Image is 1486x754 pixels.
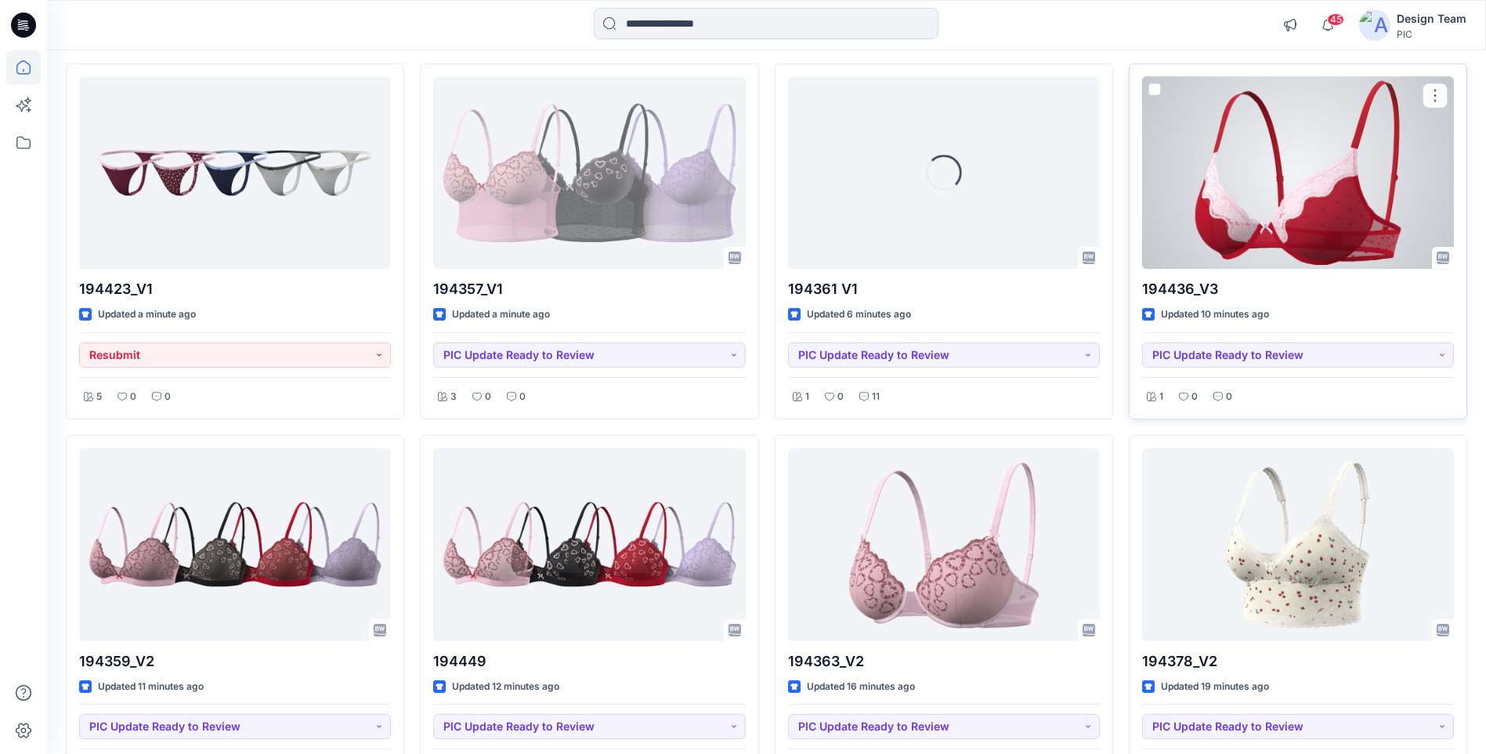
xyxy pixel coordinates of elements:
[807,679,915,695] p: Updated 16 minutes ago
[1159,389,1163,405] p: 1
[1327,13,1344,26] span: 45
[1191,389,1198,405] p: 0
[1226,389,1232,405] p: 0
[837,389,844,405] p: 0
[519,389,526,405] p: 0
[1142,448,1454,640] a: 194378_V2
[450,389,457,405] p: 3
[79,77,391,269] a: 194423_V1
[788,651,1100,672] p: 194363_V2
[79,651,391,672] p: 194359_V2
[485,389,491,405] p: 0
[433,651,745,672] p: 194449
[1397,9,1466,28] div: Design Team
[1161,306,1269,323] p: Updated 10 minutes ago
[1142,77,1454,269] a: 194436_V3
[1161,679,1269,695] p: Updated 19 minutes ago
[807,306,911,323] p: Updated 6 minutes ago
[433,278,745,300] p: 194357_V1
[433,448,745,640] a: 194449
[130,389,136,405] p: 0
[98,679,204,695] p: Updated 11 minutes ago
[1142,651,1454,672] p: 194378_V2
[1142,278,1454,300] p: 194436_V3
[452,306,550,323] p: Updated a minute ago
[1359,9,1390,41] img: avatar
[1397,28,1466,40] div: PIC
[79,278,391,300] p: 194423_V1
[805,389,809,405] p: 1
[872,389,880,405] p: 11
[96,389,102,405] p: 5
[452,679,559,695] p: Updated 12 minutes ago
[98,306,196,323] p: Updated a minute ago
[79,448,391,640] a: 194359_V2
[788,278,1100,300] p: 194361 V1
[433,77,745,269] a: 194357_V1
[788,448,1100,640] a: 194363_V2
[165,389,171,405] p: 0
